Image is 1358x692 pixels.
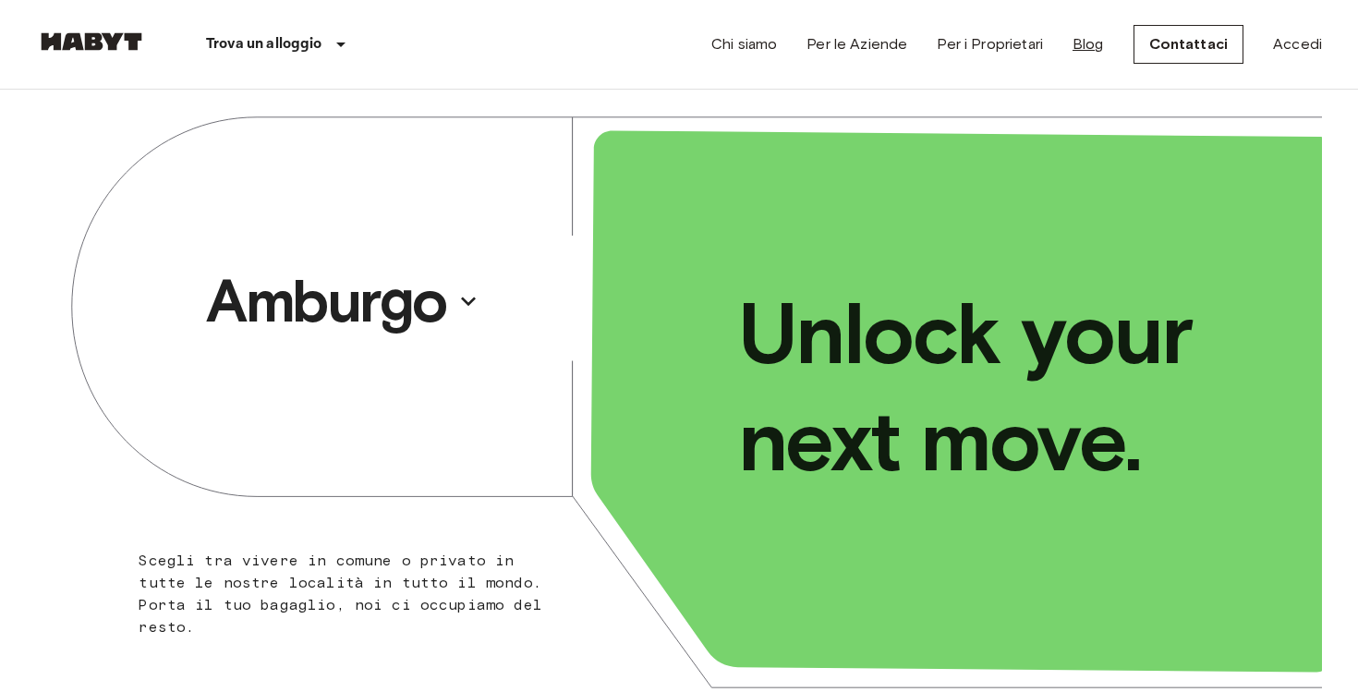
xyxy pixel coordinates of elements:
p: Amburgo [206,264,445,338]
a: Contattaci [1134,25,1244,64]
a: Chi siamo [711,33,777,55]
p: Scegli tra vivere in comune o privato in tutte le nostre località in tutto il mondo. Porta il tuo... [139,550,563,638]
a: Blog [1073,33,1104,55]
p: Trova un alloggio [206,33,322,55]
a: Accedi [1273,33,1322,55]
p: Unlock your next move. [738,280,1292,494]
a: Per i Proprietari [937,33,1043,55]
img: Habyt [36,32,147,51]
a: Per le Aziende [806,33,907,55]
button: Amburgo [199,259,486,344]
